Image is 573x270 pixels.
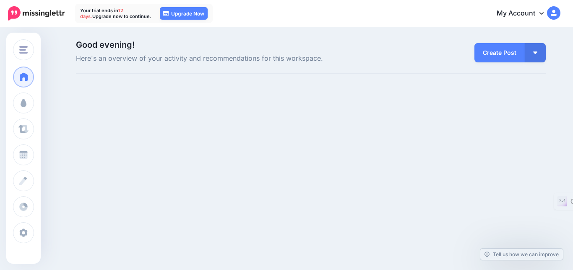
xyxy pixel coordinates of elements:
[160,7,208,20] a: Upgrade Now
[488,3,560,24] a: My Account
[533,51,537,54] img: arrow-down-white.png
[80,8,151,19] p: Your trial ends in Upgrade now to continue.
[19,46,28,54] img: menu.png
[480,249,563,260] a: Tell us how we can improve
[8,6,65,21] img: Missinglettr
[76,53,385,64] span: Here's an overview of your activity and recommendations for this workspace.
[76,40,135,50] span: Good evening!
[474,43,525,62] a: Create Post
[80,8,123,19] span: 12 days.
